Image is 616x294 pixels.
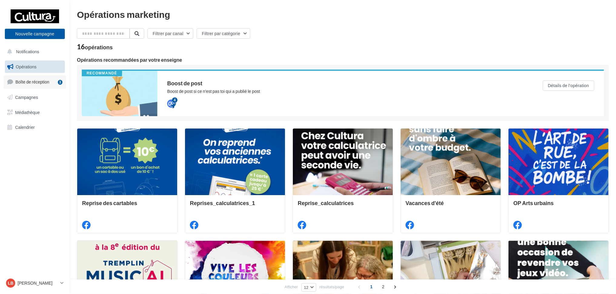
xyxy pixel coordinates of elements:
[197,28,250,39] button: Filtrer par catégorie
[406,200,496,212] div: Vacances d'été
[285,284,298,290] span: Afficher
[77,44,113,50] div: 16
[147,28,193,39] button: Filtrer par canal
[4,91,66,104] a: Campagnes
[4,45,64,58] button: Notifications
[4,75,66,88] a: Boîte de réception3
[301,283,316,292] button: 12
[320,284,344,290] span: résultats/page
[8,280,14,286] span: LB
[172,97,177,103] div: 4
[543,80,594,91] button: Détails de l'opération
[85,44,113,50] div: opérations
[82,200,172,212] div: Reprise des cartables
[16,49,39,54] span: Notifications
[18,280,58,286] p: [PERSON_NAME]
[15,79,49,84] span: Boîte de réception
[15,95,38,100] span: Campagnes
[4,106,66,119] a: Médiathèque
[16,64,36,69] span: Opérations
[77,57,609,62] div: Opérations recommandées par votre enseigne
[82,71,122,76] div: Recommandé
[77,10,609,19] div: Opérations marketing
[378,282,388,292] span: 2
[513,200,604,212] div: OP Arts urbains
[58,80,62,85] div: 3
[5,277,65,289] a: LB [PERSON_NAME]
[5,29,65,39] button: Nouvelle campagne
[167,80,518,86] div: Boost de post
[298,200,388,212] div: Reprise_calculatrices
[15,109,40,115] span: Médiathèque
[167,88,518,94] div: Boost de post si ce n'est pas toi qui a publié le post
[15,125,35,130] span: Calendrier
[4,121,66,134] a: Calendrier
[4,60,66,73] a: Opérations
[190,200,280,212] div: Reprises_calculatrices_1
[304,285,309,290] span: 12
[366,282,376,292] span: 1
